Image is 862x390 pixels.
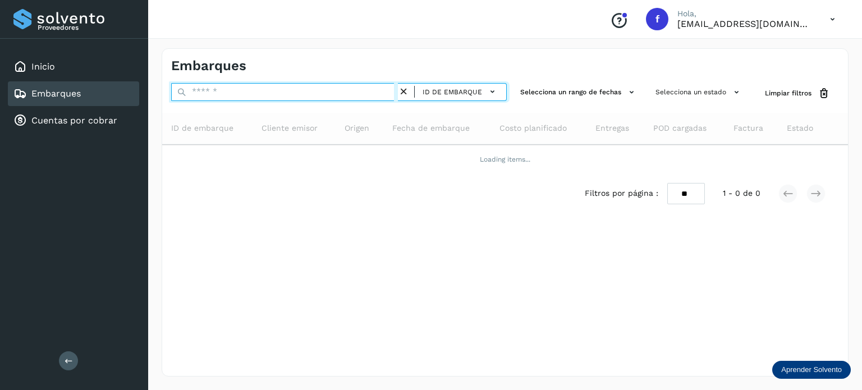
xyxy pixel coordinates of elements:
a: Inicio [31,61,55,72]
p: Aprender Solvento [781,365,842,374]
span: ID de embarque [171,122,233,134]
div: Aprender Solvento [772,361,851,379]
span: Fecha de embarque [392,122,470,134]
p: Hola, [677,9,812,19]
button: Selecciona un estado [651,83,747,102]
div: Inicio [8,54,139,79]
button: Selecciona un rango de fechas [516,83,642,102]
span: Estado [787,122,813,134]
div: Cuentas por cobrar [8,108,139,133]
td: Loading items... [162,145,848,174]
span: Origen [345,122,369,134]
p: facturacion@wht-transport.com [677,19,812,29]
span: POD cargadas [653,122,707,134]
p: Proveedores [38,24,135,31]
a: Cuentas por cobrar [31,115,117,126]
span: Costo planificado [499,122,567,134]
button: Limpiar filtros [756,83,839,104]
span: Filtros por página : [585,187,658,199]
span: 1 - 0 de 0 [723,187,760,199]
div: Embarques [8,81,139,106]
span: Cliente emisor [262,122,318,134]
h4: Embarques [171,58,246,74]
span: ID de embarque [423,87,482,97]
span: Entregas [595,122,629,134]
span: Factura [733,122,763,134]
a: Embarques [31,88,81,99]
button: ID de embarque [419,84,502,100]
span: Limpiar filtros [765,88,811,98]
